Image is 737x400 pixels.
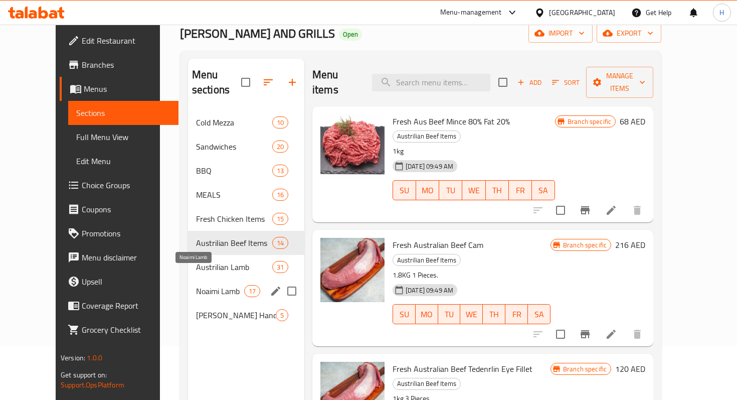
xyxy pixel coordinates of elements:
span: Manage items [594,70,645,95]
span: Fresh Australian Beef Tedenrlin Eye Fillet [393,361,532,376]
div: Noaimi Lamb17edit [188,279,304,303]
span: SU [397,183,412,198]
span: [PERSON_NAME] Hand Made Frozen [196,309,276,321]
div: Austrilian Beef Items [393,254,461,266]
span: Promotions [82,227,170,239]
span: 13 [273,166,288,176]
input: search [372,74,490,91]
div: items [272,261,288,273]
div: Austrilian Beef Items14 [188,231,304,255]
span: FR [509,307,524,322]
span: MEALS [196,189,272,201]
button: TU [438,304,461,324]
span: Menu disclaimer [82,251,170,263]
button: SU [393,304,416,324]
button: WE [460,304,483,324]
span: 15 [273,214,288,224]
button: FR [509,180,532,200]
span: Austrilian Beef Items [393,378,460,389]
span: H [719,7,724,18]
span: Select section [492,72,513,93]
span: WE [464,307,479,322]
span: Sections [76,107,170,119]
p: 1kg [393,145,555,158]
button: export [597,24,661,43]
span: [DATE] 09:49 AM [402,162,457,171]
button: SU [393,180,416,200]
span: MO [420,183,435,198]
p: 1.8KG 1 Pieces. [393,269,550,282]
a: Promotions [60,221,178,245]
span: Upsell [82,276,170,288]
a: Menus [60,77,178,101]
div: Austrilian Beef Items [196,237,272,249]
span: Add item [513,75,545,90]
span: Open [339,30,362,39]
span: Coverage Report [82,300,170,312]
a: Choice Groups [60,173,178,197]
h2: Menu items [312,67,360,97]
span: TU [442,307,457,322]
div: items [272,141,288,153]
span: Noaimi Lamb [196,285,244,297]
div: items [272,189,288,201]
button: Branch-specific-item [573,198,597,222]
div: Dabdoub Hand Made Frozen [196,309,276,321]
button: SA [532,180,555,200]
a: Full Menu View [68,125,178,149]
div: Austrilian Lamb [196,261,272,273]
span: Edit Restaurant [82,35,170,47]
span: Edit Menu [76,155,170,167]
div: Austrilian Beef Items [393,130,461,143]
button: import [528,24,593,43]
span: WE [466,183,481,198]
span: Branches [82,59,170,71]
span: Select to update [550,324,571,345]
span: Austrilian Beef Items [393,254,460,266]
button: delete [625,198,649,222]
div: BBQ13 [188,159,304,183]
span: Menus [84,83,170,95]
span: 20 [273,142,288,152]
span: [DATE] 09:49 AM [402,286,457,295]
span: Sort sections [256,70,280,94]
button: Sort [549,75,582,90]
span: SU [397,307,412,322]
button: Add [513,75,545,90]
a: Sections [68,101,178,125]
h6: 68 AED [620,114,645,128]
span: export [605,27,653,40]
span: SA [536,183,551,198]
a: Edit menu item [605,328,617,340]
a: Edit menu item [605,204,617,216]
span: TU [443,183,458,198]
span: Branch specific [564,117,615,126]
button: TH [486,180,509,200]
span: BBQ [196,165,272,177]
span: 1.0.0 [87,351,102,364]
span: Austrilian Beef Items [393,130,460,142]
div: Menu-management [440,7,502,19]
button: MO [416,180,439,200]
a: Edit Menu [68,149,178,173]
span: Branch specific [559,240,611,250]
div: Austrilian Lamb31 [188,255,304,279]
span: TH [490,183,505,198]
span: Add [516,77,543,88]
div: Open [339,29,362,41]
span: 5 [276,311,288,320]
span: Fresh Chicken Items [196,213,272,225]
a: Edit Restaurant [60,29,178,53]
div: Fresh Chicken Items15 [188,207,304,231]
h6: 120 AED [615,362,645,376]
span: Grocery Checklist [82,324,170,336]
div: Cold Mezza [196,116,272,128]
a: Branches [60,53,178,77]
div: Cold Mezza10 [188,110,304,135]
button: Manage items [586,67,653,98]
span: Version: [61,351,85,364]
span: Select all sections [235,72,256,93]
div: items [272,165,288,177]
